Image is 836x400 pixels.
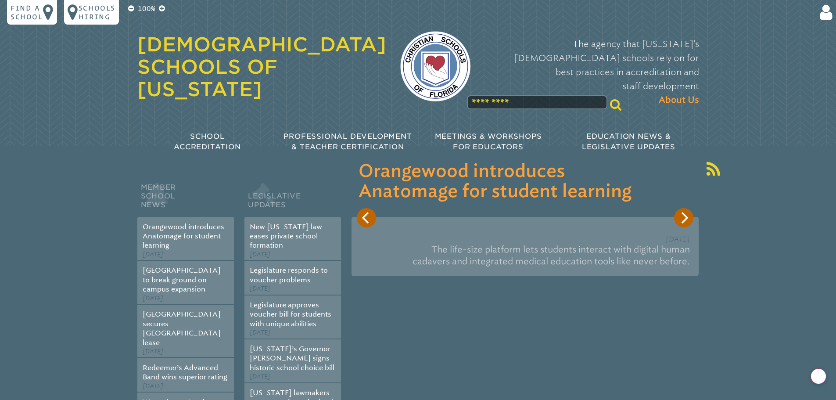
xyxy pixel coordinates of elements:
span: About Us [659,93,699,107]
button: Previous [357,208,376,227]
a: Legislature responds to voucher problems [250,266,328,284]
span: [DATE] [250,373,270,380]
span: [DATE] [666,235,690,243]
button: Next [674,208,693,227]
a: [US_STATE]’s Governor [PERSON_NAME] signs historic school choice bill [250,345,334,372]
p: The agency that [US_STATE]’s [DEMOGRAPHIC_DATA] schools rely on for best practices in accreditati... [484,37,699,107]
a: New [US_STATE] law eases private school formation [250,223,322,250]
span: [DATE] [143,348,163,355]
span: Professional Development & Teacher Certification [283,132,412,151]
span: Meetings & Workshops for Educators [435,132,542,151]
h2: Member School News [137,181,234,217]
span: [DATE] [143,295,163,302]
p: Schools Hiring [79,4,115,21]
span: School Accreditation [174,132,240,151]
span: [DATE] [143,382,163,390]
span: [DATE] [250,329,270,336]
span: Education News & Legislative Updates [582,132,675,151]
a: [DEMOGRAPHIC_DATA] Schools of [US_STATE] [137,33,386,101]
a: Orangewood introduces Anatomage for student learning [143,223,224,250]
span: [DATE] [250,285,270,292]
h2: Legislative Updates [244,181,341,217]
h3: Orangewood introduces Anatomage for student learning [359,162,692,202]
a: [GEOGRAPHIC_DATA] secures [GEOGRAPHIC_DATA] lease [143,310,221,346]
img: csf-logo-web-colors.png [400,31,470,101]
a: Redeemer’s Advanced Band wins superior rating [143,364,227,381]
p: 100% [136,4,157,14]
span: [DATE] [143,251,163,258]
a: [GEOGRAPHIC_DATA] to break ground on campus expansion [143,266,221,293]
p: Find a school [11,4,43,21]
span: [DATE] [250,251,270,258]
p: The life-size platform lets students interact with digital human cadavers and integrated medical ... [360,240,690,271]
a: Legislature approves voucher bill for students with unique abilities [250,301,331,328]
